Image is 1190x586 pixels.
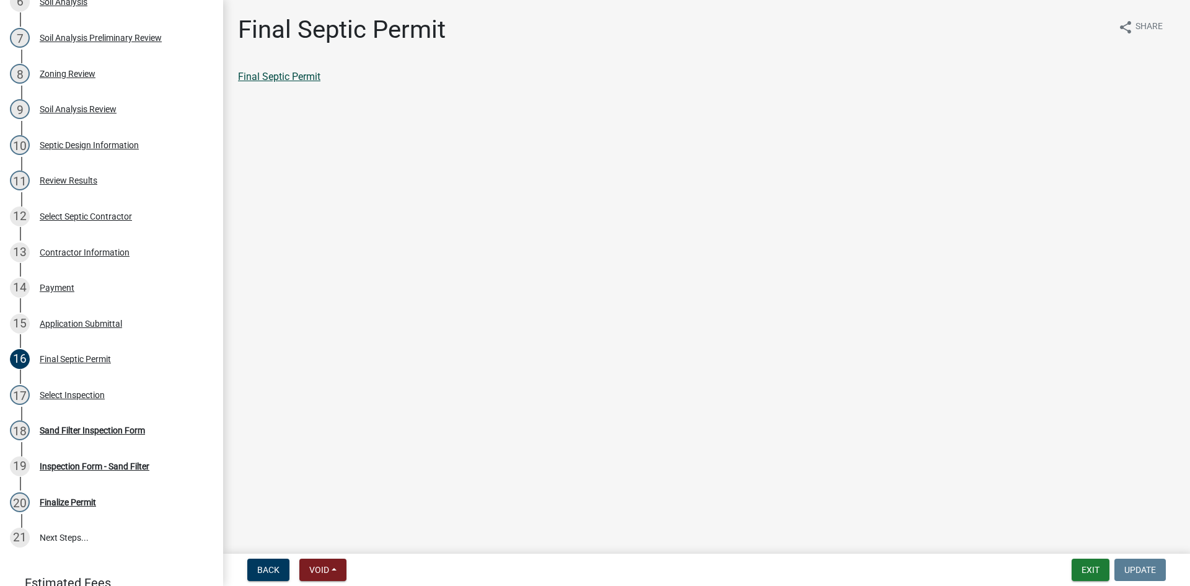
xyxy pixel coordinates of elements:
div: Sand Filter Inspection Form [40,426,145,435]
div: 14 [10,278,30,298]
span: Update [1124,565,1156,575]
span: Share [1135,20,1163,35]
div: 18 [10,420,30,440]
h1: Final Septic Permit [238,15,446,45]
div: 21 [10,528,30,548]
div: Zoning Review [40,69,95,78]
div: Soil Analysis Review [40,105,117,113]
div: 7 [10,28,30,48]
i: share [1118,20,1133,35]
div: Contractor Information [40,248,130,257]
div: 17 [10,385,30,405]
div: 15 [10,314,30,334]
div: 16 [10,349,30,369]
div: 9 [10,99,30,119]
div: Final Septic Permit [40,355,111,363]
a: Final Septic Permit [238,71,320,82]
div: Soil Analysis Preliminary Review [40,33,162,42]
span: Back [257,565,280,575]
div: Septic Design Information [40,141,139,149]
button: Void [299,559,346,581]
div: 13 [10,242,30,262]
div: 12 [10,206,30,226]
button: shareShare [1108,15,1173,39]
div: 11 [10,171,30,190]
div: 20 [10,492,30,512]
div: Application Submittal [40,319,122,328]
div: Select Inspection [40,391,105,399]
div: Select Septic Contractor [40,212,132,221]
button: Back [247,559,289,581]
div: 10 [10,135,30,155]
div: Payment [40,283,74,292]
div: Finalize Permit [40,498,96,507]
div: 8 [10,64,30,84]
div: 19 [10,456,30,476]
span: Void [309,565,329,575]
button: Exit [1072,559,1109,581]
button: Update [1114,559,1166,581]
div: Review Results [40,176,97,185]
div: Inspection Form - Sand Filter [40,462,149,471]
